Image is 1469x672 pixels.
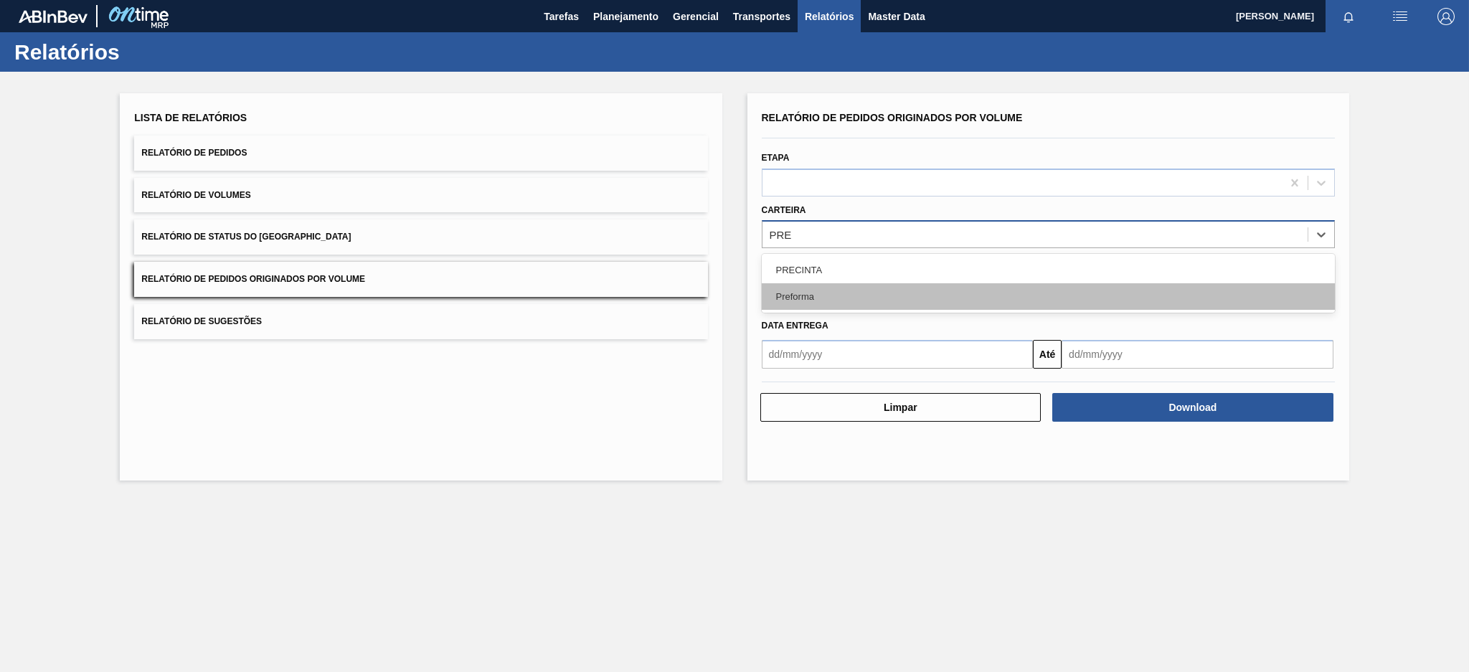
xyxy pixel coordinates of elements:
[762,340,1034,369] input: dd/mm/yyyy
[593,8,658,25] span: Planejamento
[805,8,854,25] span: Relatórios
[141,232,351,242] span: Relatório de Status do [GEOGRAPHIC_DATA]
[134,136,707,171] button: Relatório de Pedidos
[1326,6,1371,27] button: Notificações
[762,321,828,331] span: Data entrega
[544,8,579,25] span: Tarefas
[141,190,250,200] span: Relatório de Volumes
[1052,393,1333,422] button: Download
[762,112,1023,123] span: Relatório de Pedidos Originados por Volume
[762,283,1335,310] div: Preforma
[19,10,88,23] img: TNhmsLtSVTkK8tSr43FrP2fwEKptu5GPRR3wAAAABJRU5ErkJggg==
[141,316,262,326] span: Relatório de Sugestões
[141,148,247,158] span: Relatório de Pedidos
[760,393,1041,422] button: Limpar
[762,257,1335,283] div: PRECINTA
[1437,8,1455,25] img: Logout
[134,112,247,123] span: Lista de Relatórios
[762,153,790,163] label: Etapa
[762,205,806,215] label: Carteira
[14,44,269,60] h1: Relatórios
[134,262,707,297] button: Relatório de Pedidos Originados por Volume
[733,8,790,25] span: Transportes
[1062,340,1333,369] input: dd/mm/yyyy
[1392,8,1409,25] img: userActions
[134,178,707,213] button: Relatório de Volumes
[134,304,707,339] button: Relatório de Sugestões
[141,274,365,284] span: Relatório de Pedidos Originados por Volume
[1033,340,1062,369] button: Até
[868,8,925,25] span: Master Data
[134,219,707,255] button: Relatório de Status do [GEOGRAPHIC_DATA]
[673,8,719,25] span: Gerencial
